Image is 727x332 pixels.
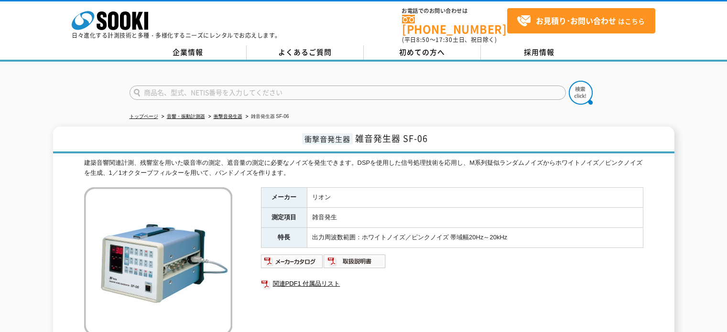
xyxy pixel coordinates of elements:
[416,35,430,44] span: 8:50
[302,133,353,144] span: 衝撃音発生器
[402,8,507,14] span: お電話でのお問い合わせは
[324,254,386,269] img: 取扱説明書
[402,35,497,44] span: (平日 ～ 土日、祝日除く)
[569,81,593,105] img: btn_search.png
[214,114,242,119] a: 衝撃音発生器
[261,188,307,208] th: メーカー
[261,278,643,290] a: 関連PDF1 付属品リスト
[435,35,453,44] span: 17:30
[481,45,598,60] a: 採用情報
[130,45,247,60] a: 企業情報
[261,260,324,267] a: メーカーカタログ
[324,260,386,267] a: 取扱説明書
[130,86,566,100] input: 商品名、型式、NETIS番号を入力してください
[307,208,643,228] td: 雑音発生
[399,47,445,57] span: 初めての方へ
[507,8,655,33] a: お見積り･お問い合わせはこちら
[247,45,364,60] a: よくあるご質問
[517,14,645,28] span: はこちら
[84,158,643,178] div: 建築音響関連計測、残響室を用いた吸音率の測定、遮音量の測定に必要なノイズを発生できます。DSPを使用した信号処理技術を応用し、M系列疑似ランダムノイズからホワイトノイズ／ピンクノイズを生成、1／...
[261,228,307,248] th: 特長
[244,112,289,122] li: 雑音発生器 SF-06
[307,188,643,208] td: リオン
[167,114,205,119] a: 音響・振動計測器
[364,45,481,60] a: 初めての方へ
[307,228,643,248] td: 出力周波数範囲：ホワイトノイズ／ピンクノイズ 帯域幅20Hz～20kHz
[261,208,307,228] th: 測定項目
[72,32,281,38] p: 日々進化する計測技術と多種・多様化するニーズにレンタルでお応えします。
[355,132,428,145] span: 雑音発生器 SF-06
[261,254,324,269] img: メーカーカタログ
[536,15,616,26] strong: お見積り･お問い合わせ
[130,114,158,119] a: トップページ
[402,15,507,34] a: [PHONE_NUMBER]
